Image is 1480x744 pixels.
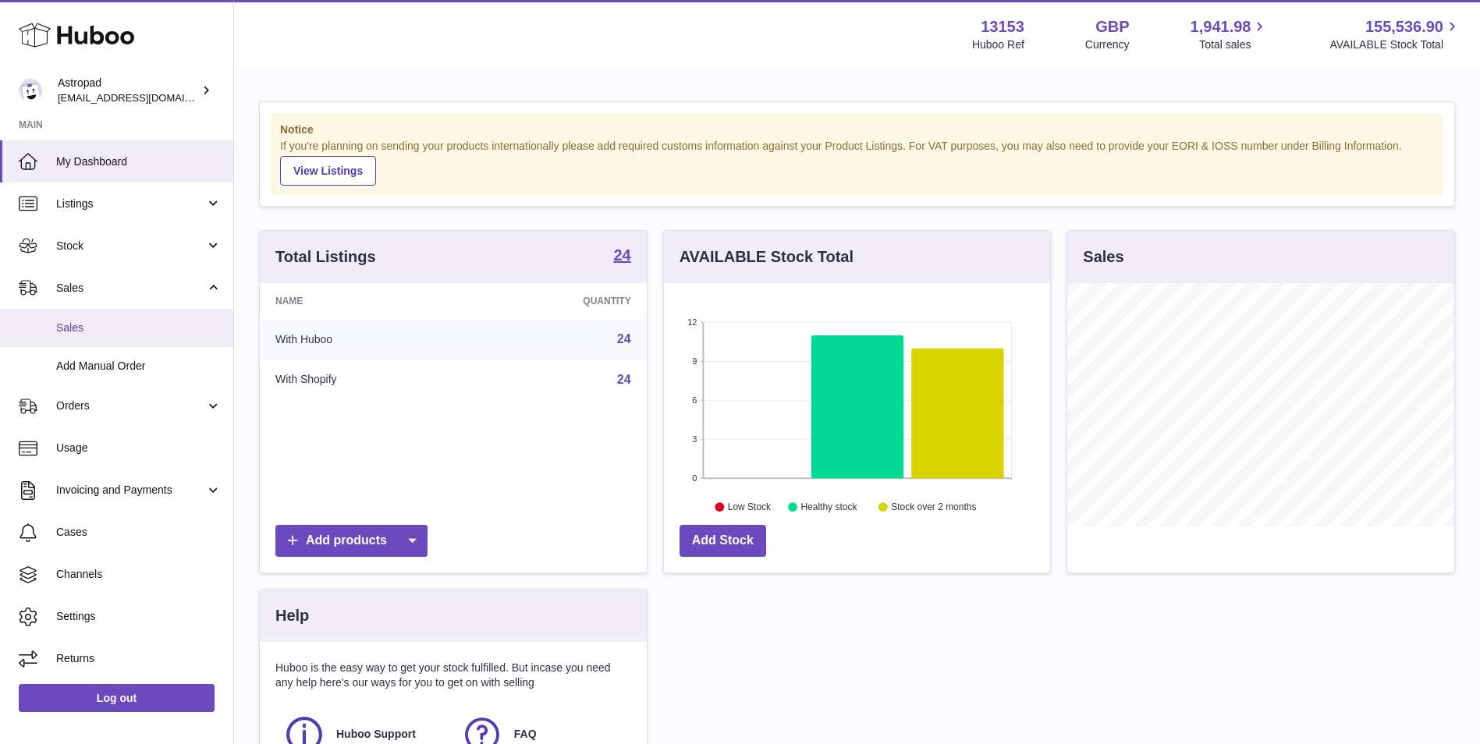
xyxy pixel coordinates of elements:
text: Healthy stock [800,501,857,512]
span: Total sales [1199,37,1269,52]
a: 24 [617,373,631,386]
text: 6 [692,395,697,405]
img: internalAdmin-13153@internal.huboo.com [19,79,42,102]
h3: Total Listings [275,246,376,267]
span: AVAILABLE Stock Total [1329,37,1461,52]
span: Add Manual Order [56,359,222,374]
strong: 24 [613,247,630,263]
span: FAQ [514,727,537,742]
a: 24 [617,332,631,345]
a: View Listings [280,156,376,186]
span: Channels [56,567,222,582]
span: Invoicing and Payments [56,483,205,498]
span: 155,536.90 [1365,16,1443,37]
span: My Dashboard [56,154,222,169]
h3: AVAILABLE Stock Total [680,246,854,267]
strong: Notice [280,122,1434,137]
a: Add Stock [680,525,766,557]
a: Add products [275,525,428,557]
span: 1,941.98 [1191,16,1251,37]
a: Log out [19,684,215,712]
text: 0 [692,473,697,483]
span: Listings [56,197,205,211]
td: With Huboo [260,319,468,360]
span: Sales [56,321,222,335]
div: Currency [1085,37,1130,52]
span: Usage [56,441,222,455]
div: Huboo Ref [972,37,1024,52]
div: If you're planning on sending your products internationally please add required customs informati... [280,139,1434,186]
text: Low Stock [728,501,772,512]
a: 1,941.98 Total sales [1191,16,1269,52]
span: Stock [56,239,205,253]
th: Name [260,283,468,319]
p: Huboo is the easy way to get your stock fulfilled. But incase you need any help here's our ways f... [275,661,631,690]
div: Astropad [58,76,198,105]
strong: GBP [1095,16,1129,37]
h3: Sales [1083,246,1123,267]
span: Huboo Support [336,727,416,742]
span: Returns [56,651,222,666]
text: Stock over 2 months [891,501,976,512]
text: 9 [692,356,697,366]
th: Quantity [468,283,646,319]
span: Orders [56,399,205,413]
span: Settings [56,609,222,624]
span: Cases [56,525,222,540]
span: Sales [56,281,205,296]
a: 155,536.90 AVAILABLE Stock Total [1329,16,1461,52]
h3: Help [275,605,309,626]
strong: 13153 [981,16,1024,37]
span: [EMAIL_ADDRESS][DOMAIN_NAME] [58,91,229,104]
td: With Shopify [260,360,468,400]
a: 24 [613,247,630,266]
text: 12 [687,317,697,327]
text: 3 [692,434,697,444]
